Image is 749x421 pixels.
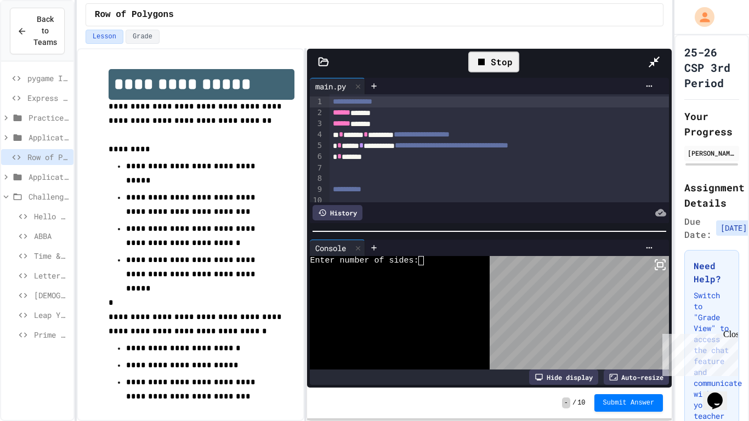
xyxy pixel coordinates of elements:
[694,259,730,286] h3: Need Help?
[34,210,69,222] span: Hello There
[310,195,324,206] div: 10
[468,52,519,72] div: Stop
[594,394,663,412] button: Submit Answer
[34,329,69,340] span: Prime Numbers
[310,173,324,184] div: 8
[34,270,69,281] span: Letter Grade
[684,215,712,241] span: Due Date:
[29,132,69,143] span: Application: Variables/Print
[86,30,123,44] button: Lesson
[126,30,160,44] button: Grade
[95,8,174,21] span: Row of Polygons
[29,171,69,183] span: Application: Strings, Inputs, Math
[310,184,324,195] div: 9
[34,289,69,301] span: [DEMOGRAPHIC_DATA] Senator Eligibility
[33,14,57,48] span: Back to Teams
[34,250,69,261] span: Time & a half
[29,191,69,202] span: Challenges
[4,4,76,70] div: Chat with us now!Close
[529,369,598,385] div: Hide display
[29,112,69,123] span: Practice: Variables/Print
[310,118,324,129] div: 3
[34,230,69,242] span: ABBA
[703,377,738,410] iframe: chat widget
[310,256,418,265] span: Enter number of sides:
[684,44,739,90] h1: 25-26 CSP 3rd Period
[310,81,351,92] div: main.py
[310,129,324,140] div: 4
[310,107,324,118] div: 2
[310,78,365,94] div: main.py
[310,242,351,254] div: Console
[27,72,69,84] span: pygame Intro
[10,8,65,54] button: Back to Teams
[310,151,324,162] div: 6
[684,109,739,139] h2: Your Progress
[562,397,570,408] span: -
[572,399,576,407] span: /
[310,240,365,256] div: Console
[310,163,324,174] div: 7
[688,148,736,158] div: [PERSON_NAME]
[27,151,69,163] span: Row of Polygons
[313,205,362,220] div: History
[34,309,69,321] span: Leap Year
[684,180,739,210] h2: Assignment Details
[604,369,669,385] div: Auto-resize
[310,140,324,151] div: 5
[658,329,738,376] iframe: chat widget
[310,96,324,107] div: 1
[683,4,717,30] div: My Account
[577,399,585,407] span: 10
[603,399,655,407] span: Submit Answer
[27,92,69,104] span: Express Yourself in Python!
